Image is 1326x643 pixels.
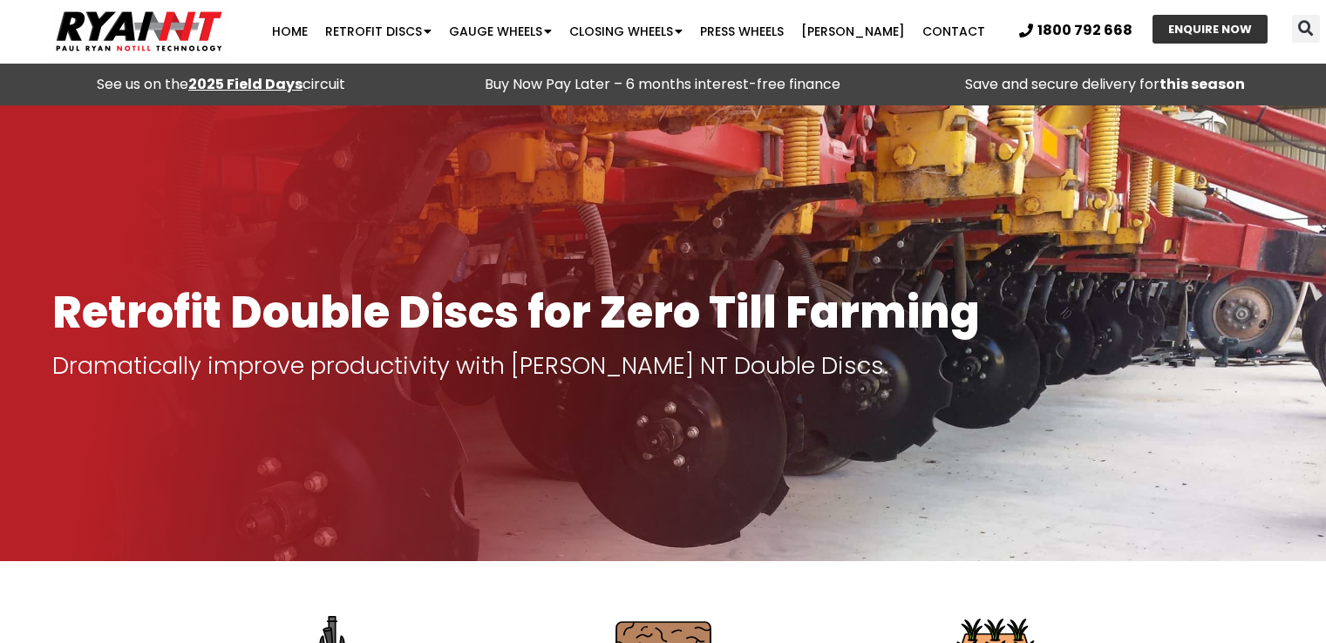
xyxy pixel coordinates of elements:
[52,288,1274,336] h1: Retrofit Double Discs for Zero Till Farming
[440,14,561,49] a: Gauge Wheels
[451,72,875,97] p: Buy Now Pay Later – 6 months interest-free finance
[1292,15,1320,43] div: Search
[263,14,316,49] a: Home
[691,14,792,49] a: Press Wheels
[561,14,691,49] a: Closing Wheels
[1019,24,1132,37] a: 1800 792 668
[52,354,1274,378] p: Dramatically improve productivity with [PERSON_NAME] NT Double Discs.
[52,4,227,58] img: Ryan NT logo
[9,72,433,97] div: See us on the circuit
[1159,74,1245,94] strong: this season
[1168,24,1252,35] span: ENQUIRE NOW
[1037,24,1132,37] span: 1800 792 668
[1153,15,1268,44] a: ENQUIRE NOW
[188,74,303,94] a: 2025 Field Days
[914,14,994,49] a: Contact
[257,14,1000,49] nav: Menu
[893,72,1317,97] p: Save and secure delivery for
[316,14,440,49] a: Retrofit Discs
[792,14,914,49] a: [PERSON_NAME]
